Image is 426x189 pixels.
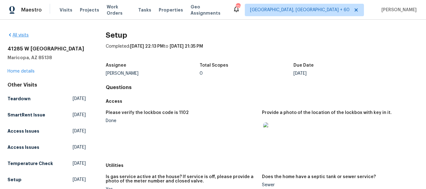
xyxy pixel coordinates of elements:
[60,7,72,13] span: Visits
[7,112,45,118] h5: SmartRent Issue
[73,96,86,102] span: [DATE]
[7,93,86,104] a: Teardown[DATE]
[7,177,22,183] h5: Setup
[7,109,86,120] a: SmartRent Issue[DATE]
[7,144,39,150] h5: Access Issues
[73,144,86,150] span: [DATE]
[159,7,183,13] span: Properties
[293,63,314,68] h5: Due Date
[7,69,35,73] a: Home details
[379,7,417,13] span: [PERSON_NAME]
[170,44,203,49] span: [DATE] 21:35 PM
[106,111,189,115] h5: Please verify the lockbox code is 1102
[106,43,419,59] div: Completed: to
[106,63,126,68] h5: Assignee
[7,158,86,169] a: Temperature Check[DATE]
[106,32,419,38] h2: Setup
[7,160,53,167] h5: Temperature Check
[138,8,151,12] span: Tasks
[73,128,86,134] span: [DATE]
[262,175,376,179] h5: Does the home have a septic tank or sewer service?
[106,175,257,183] h5: Is gas service active at the house? If service is off, please provide a photo of the meter number...
[7,128,39,134] h5: Access Issues
[106,119,257,123] div: Done
[262,111,392,115] h5: Provide a photo of the location of the lockbox with key in it.
[21,7,42,13] span: Maestro
[262,183,414,187] div: Sewer
[106,162,419,168] h5: Utilities
[73,177,86,183] span: [DATE]
[7,96,31,102] h5: Teardown
[7,46,86,52] h2: 41285 W [GEOGRAPHIC_DATA]
[73,112,86,118] span: [DATE]
[236,4,240,10] div: 720
[107,4,131,16] span: Work Orders
[80,7,99,13] span: Projects
[7,125,86,137] a: Access Issues[DATE]
[106,71,200,76] div: [PERSON_NAME]
[293,71,387,76] div: [DATE]
[7,174,86,185] a: Setup[DATE]
[7,33,29,37] a: All visits
[200,63,228,68] h5: Total Scopes
[250,7,350,13] span: [GEOGRAPHIC_DATA], [GEOGRAPHIC_DATA] + 60
[106,84,419,91] h4: Questions
[73,160,86,167] span: [DATE]
[106,98,419,104] h5: Access
[7,82,86,88] div: Other Visits
[7,142,86,153] a: Access Issues[DATE]
[130,44,164,49] span: [DATE] 22:13 PM
[7,54,86,61] h5: Maricopa, AZ 85138
[191,4,225,16] span: Geo Assignments
[200,71,293,76] div: 0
